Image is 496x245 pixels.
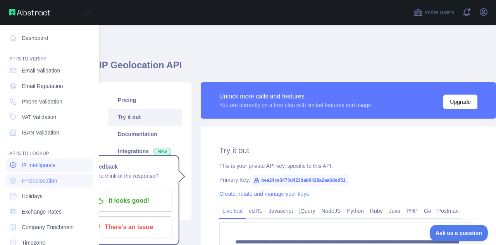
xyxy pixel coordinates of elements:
[6,126,93,140] a: IBAN Validation
[219,92,371,101] div: Unlock more calls and features
[22,192,43,200] span: Holidays
[153,148,171,155] span: New
[22,177,57,185] span: IP Geolocation
[9,9,50,16] img: Abstract API
[6,110,93,124] a: VAT Validation
[108,109,182,126] a: Try it out
[219,162,477,170] div: This is your private API key, specific to this API.
[344,205,367,217] a: Python
[265,205,296,217] a: Javascript
[318,205,344,217] a: NodeJS
[99,59,496,78] h1: IP Geolocation API
[22,67,60,74] span: Email Validation
[108,91,182,109] a: Pricing
[6,47,93,62] div: API'S TO VERIFY
[219,101,371,109] div: You are currently on a free plan with limited features and usage
[6,189,93,203] a: Holidays
[296,205,318,217] a: jQuery
[403,205,421,217] a: PHP
[22,82,63,90] span: Email Reputation
[22,98,62,105] span: Phone Validation
[434,205,462,217] a: Postman
[6,95,93,109] a: Phone Validation
[22,161,56,169] span: IP Intelligence
[6,31,93,45] a: Dashboard
[219,191,309,197] a: Create, rotate and manage your keys
[412,6,456,19] button: Invite users
[219,176,477,184] div: Primary Key:
[6,158,93,172] a: IP Intelligence
[108,143,182,160] a: Integrations New
[219,145,477,156] h2: Try it out
[6,64,93,78] a: Email Validation
[22,208,62,216] span: Exchange Rates
[250,174,349,186] span: bea24ce3473d423dab6428a2aa6ded51
[6,174,93,188] a: IP Geolocation
[22,223,74,231] span: Company Enrichment
[430,225,488,241] iframe: Toggle Customer Support
[6,141,93,157] div: API'S TO LOOKUP
[219,205,246,217] a: Live test
[421,205,434,217] a: Go
[424,8,454,17] span: Invite users
[108,126,182,143] a: Documentation
[246,205,265,217] a: cURL
[443,95,477,109] button: Upgrade
[386,205,404,217] a: Java
[6,205,93,219] a: Exchange Rates
[6,79,93,93] a: Email Reputation
[367,205,386,217] a: Ruby
[22,129,59,136] span: IBAN Validation
[6,220,93,234] a: Company Enrichment
[22,113,56,121] span: VAT Validation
